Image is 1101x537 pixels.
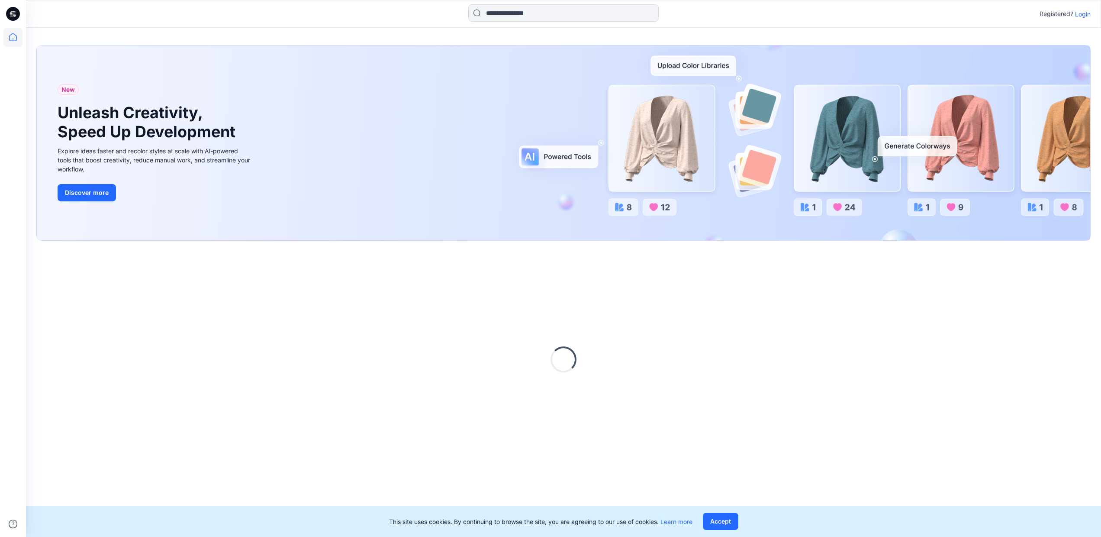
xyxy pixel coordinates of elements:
[58,184,252,201] a: Discover more
[660,518,692,525] a: Learn more
[703,513,738,530] button: Accept
[61,84,75,95] span: New
[1075,10,1091,19] p: Login
[58,146,252,174] div: Explore ideas faster and recolor styles at scale with AI-powered tools that boost creativity, red...
[58,104,239,141] h1: Unleash Creativity, Speed Up Development
[1040,9,1073,19] p: Registered?
[58,184,116,201] button: Discover more
[389,517,692,526] p: This site uses cookies. By continuing to browse the site, you are agreeing to our use of cookies.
